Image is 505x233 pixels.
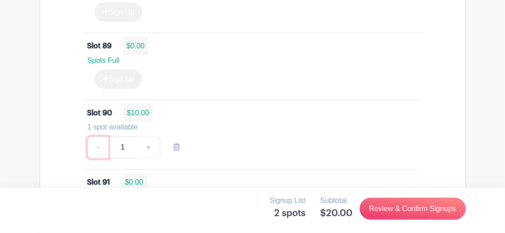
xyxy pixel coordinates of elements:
div: Slot 89 [87,41,112,52]
h5: 2 spots [270,208,306,219]
p: Signup List [270,195,306,206]
div: $10.00 [123,104,153,122]
div: $0.00 [122,174,147,192]
p: Subtotal [320,195,352,206]
div: Slot 90 [87,108,112,119]
span: Spots Full [87,57,120,64]
a: - [87,137,108,159]
a: Review & Confirm Signups [360,198,465,220]
h5: $20.00 [320,208,352,219]
div: $0.00 [123,37,148,55]
a: + [137,137,160,159]
div: 1 spot available [87,122,411,133]
div: Slot 91 [87,177,111,188]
